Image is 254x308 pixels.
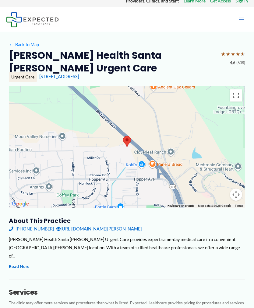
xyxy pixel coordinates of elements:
[9,41,39,49] a: ←Back to Map
[9,72,37,82] div: Urgent Care
[235,13,248,26] button: Main menu toggle
[221,49,226,60] span: ★
[230,189,242,201] button: Map camera controls
[9,49,216,74] h2: [PERSON_NAME] Health Santa [PERSON_NAME] Urgent Care
[168,204,194,208] button: Keyboard shortcuts
[9,225,54,233] a: [PHONE_NUMBER]
[236,60,245,67] span: (608)
[9,236,245,260] div: [PERSON_NAME] Health Santa [PERSON_NAME] Urgent Care provides expert same-day medical care in a c...
[198,204,231,208] span: Map data ©2025 Google
[240,49,245,60] span: ★
[10,200,30,208] img: Google
[39,74,79,79] a: [STREET_ADDRESS]
[10,200,30,208] a: Open this area in Google Maps (opens a new window)
[231,49,235,60] span: ★
[230,60,235,67] span: 4.6
[235,49,240,60] span: ★
[9,217,245,225] h3: About this practice
[226,49,231,60] span: ★
[9,289,245,297] h3: Services
[230,90,242,102] button: Toggle fullscreen view
[56,225,142,233] a: [URL][DOMAIN_NAME][PERSON_NAME]
[235,204,243,208] a: Terms (opens in new tab)
[6,12,59,28] img: Expected Healthcare Logo - side, dark font, small
[9,42,14,48] span: ←
[9,263,30,270] button: Read More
